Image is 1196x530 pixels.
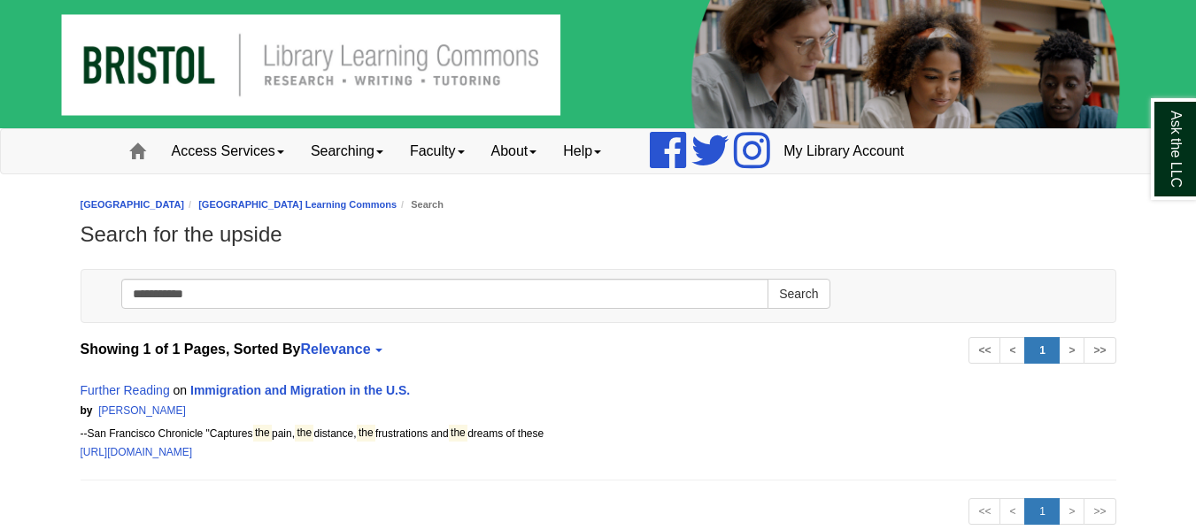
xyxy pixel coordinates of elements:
[1084,337,1115,364] a: >>
[81,446,193,458] a: [URL][DOMAIN_NAME]
[81,337,1116,362] strong: Showing 1 of 1 Pages, Sorted By
[190,383,410,397] a: Immigration and Migration in the U.S.
[1059,337,1084,364] a: >
[189,404,292,417] span: 3.49
[198,199,397,210] a: [GEOGRAPHIC_DATA] Learning Commons
[174,383,188,397] span: on
[1024,498,1060,525] a: 1
[158,129,297,173] a: Access Services
[1059,498,1084,525] a: >
[550,129,614,173] a: Help
[300,342,379,357] a: Relevance
[968,498,1000,525] a: <<
[81,404,93,417] span: by
[968,498,1115,525] ul: Search Pagination
[397,129,478,173] a: Faculty
[81,425,1116,443] div: --San Francisco Chronicle "Captures pain, distance, frustrations and dreams of these
[770,129,917,173] a: My Library Account
[81,222,1116,247] h1: Search for the upside
[81,196,1116,213] nav: breadcrumb
[204,404,272,417] span: Search Score
[478,129,551,173] a: About
[295,425,313,442] mark: the
[253,425,272,442] mark: the
[1024,337,1060,364] a: 1
[81,199,185,210] a: [GEOGRAPHIC_DATA]
[999,337,1025,364] a: <
[768,279,829,309] button: Search
[297,129,397,173] a: Searching
[397,196,444,213] li: Search
[1084,498,1115,525] a: >>
[999,498,1025,525] a: <
[81,383,170,397] a: Further Reading
[357,425,375,442] mark: the
[189,404,200,417] span: |
[968,337,1000,364] a: <<
[98,404,186,417] a: [PERSON_NAME]
[449,425,467,442] mark: the
[968,337,1115,364] ul: Search Pagination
